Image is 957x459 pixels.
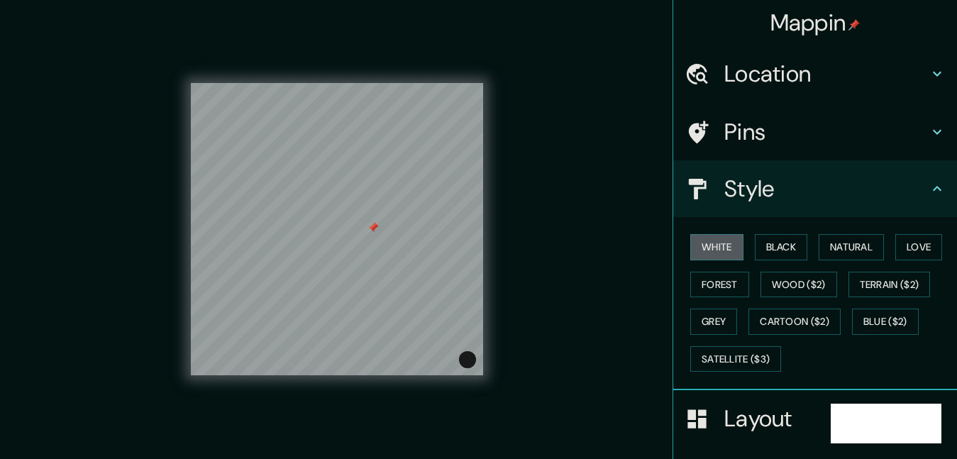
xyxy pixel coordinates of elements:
h4: Layout [724,404,929,433]
h4: Style [724,175,929,203]
button: Natural [819,234,884,260]
div: Location [673,45,957,102]
button: Terrain ($2) [848,272,931,298]
iframe: Help widget launcher [831,404,941,443]
h4: Mappin [770,9,861,37]
button: Satellite ($3) [690,346,781,372]
canvas: Map [191,83,483,375]
div: Pins [673,104,957,160]
button: Love [895,234,942,260]
button: Wood ($2) [760,272,837,298]
img: pin-icon.png [848,19,860,31]
button: Cartoon ($2) [748,309,841,335]
h4: Pins [724,118,929,146]
div: Layout [673,390,957,447]
h4: Location [724,60,929,88]
button: Black [755,234,808,260]
button: Grey [690,309,737,335]
button: White [690,234,743,260]
div: Style [673,160,957,217]
button: Blue ($2) [852,309,919,335]
button: Toggle attribution [459,351,476,368]
button: Forest [690,272,749,298]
